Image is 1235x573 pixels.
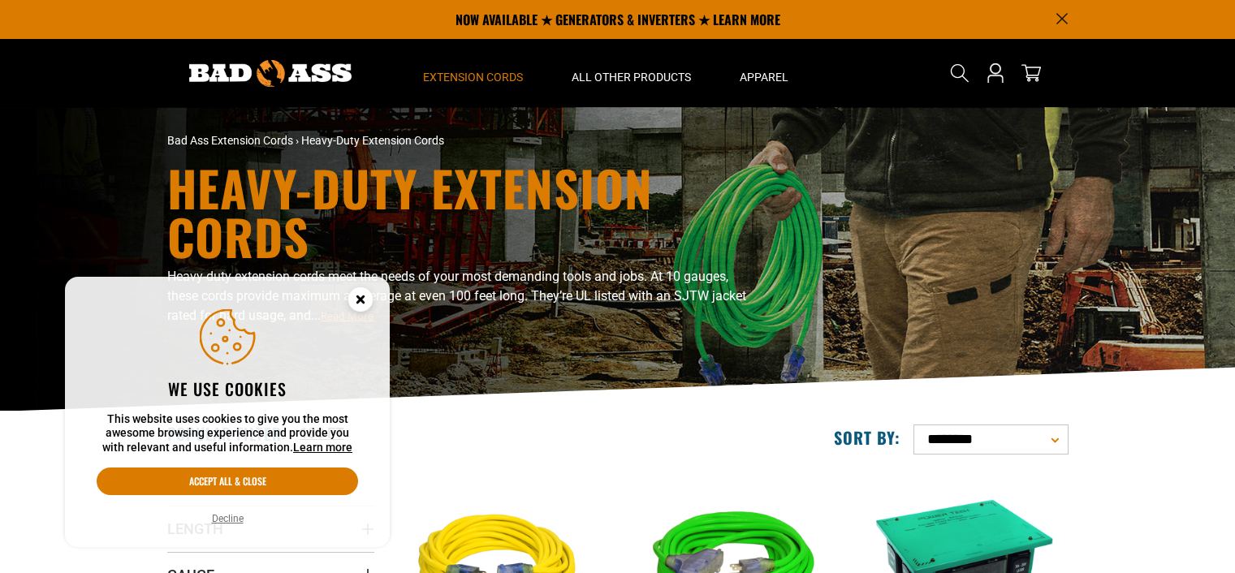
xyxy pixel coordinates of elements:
[423,70,523,84] span: Extension Cords
[167,269,746,323] span: Heavy-duty extension cords meet the needs of your most demanding tools and jobs. At 10 gauges, th...
[293,441,352,454] a: Learn more
[65,277,390,548] aside: Cookie Consent
[167,163,760,261] h1: Heavy-Duty Extension Cords
[189,60,352,87] img: Bad Ass Extension Cords
[715,39,813,107] summary: Apparel
[97,467,358,495] button: Accept all & close
[167,132,760,149] nav: breadcrumbs
[547,39,715,107] summary: All Other Products
[572,70,691,84] span: All Other Products
[399,39,547,107] summary: Extension Cords
[207,511,248,527] button: Decline
[834,427,900,448] label: Sort by:
[167,134,293,147] a: Bad Ass Extension Cords
[97,378,358,399] h2: We use cookies
[740,70,788,84] span: Apparel
[301,134,444,147] span: Heavy-Duty Extension Cords
[97,412,358,455] p: This website uses cookies to give you the most awesome browsing experience and provide you with r...
[296,134,299,147] span: ›
[947,60,973,86] summary: Search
